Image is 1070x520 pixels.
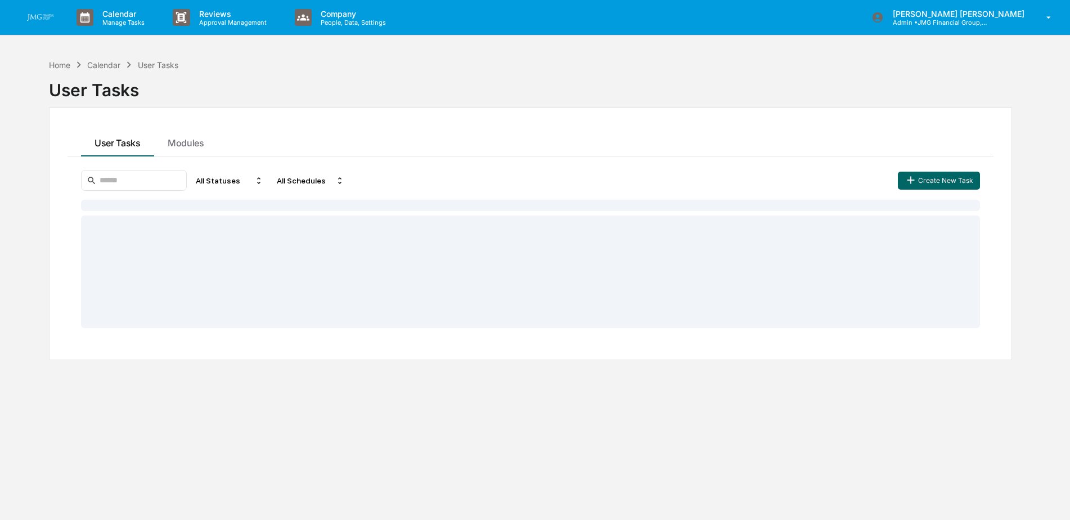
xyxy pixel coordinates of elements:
[49,60,70,70] div: Home
[138,60,178,70] div: User Tasks
[87,60,120,70] div: Calendar
[312,19,392,26] p: People, Data, Settings
[154,126,218,156] button: Modules
[272,172,349,190] div: All Schedules
[884,19,988,26] p: Admin • JMG Financial Group, Ltd.
[81,126,154,156] button: User Tasks
[27,14,54,21] img: logo
[898,172,980,190] button: Create New Task
[49,71,1012,100] div: User Tasks
[884,9,1030,19] p: [PERSON_NAME] [PERSON_NAME]
[93,19,150,26] p: Manage Tasks
[312,9,392,19] p: Company
[190,19,272,26] p: Approval Management
[191,172,268,190] div: All Statuses
[190,9,272,19] p: Reviews
[93,9,150,19] p: Calendar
